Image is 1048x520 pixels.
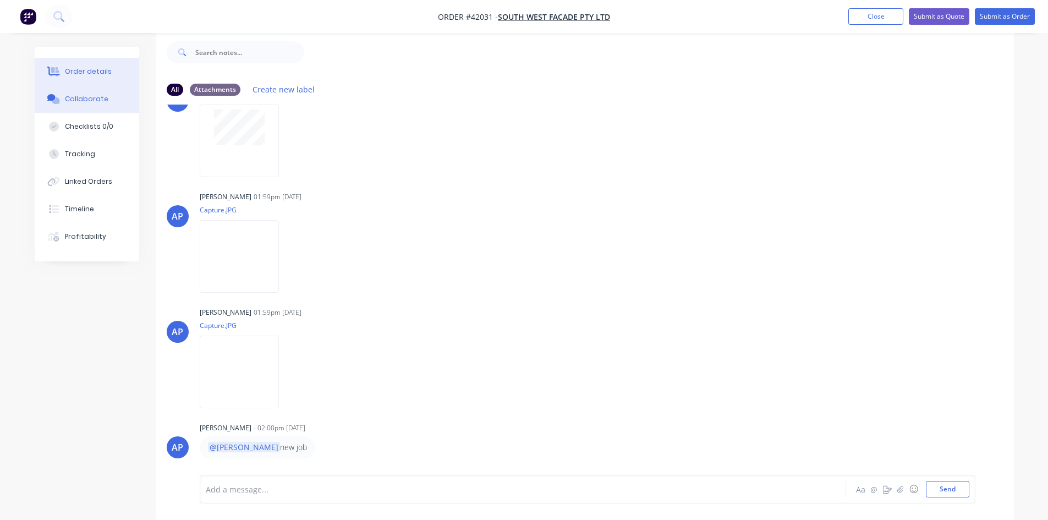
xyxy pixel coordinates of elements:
p: new job [208,442,307,453]
button: Aa [854,483,868,496]
button: Order details [35,58,139,85]
div: 01:59pm [DATE] [254,192,301,202]
div: Attachments [190,84,240,96]
div: Timeline [65,204,94,214]
div: 01:59pm [DATE] [254,308,301,318]
p: Capture.JPG [200,321,290,330]
button: Create new label [247,82,321,97]
div: Tracking [65,149,95,159]
div: Collaborate [65,94,108,104]
button: Profitability [35,223,139,250]
div: AP [172,210,183,223]
button: ☺ [907,483,920,496]
div: All [167,84,183,96]
button: Send [926,481,969,497]
div: Order details [65,67,112,76]
img: Factory [20,8,36,25]
button: Collaborate [35,85,139,113]
div: [PERSON_NAME] [200,423,251,433]
button: Submit as Order [975,8,1035,25]
div: Linked Orders [65,177,112,187]
button: Checklists 0/0 [35,113,139,140]
input: Search notes... [195,41,304,63]
button: Linked Orders [35,168,139,195]
div: Profitability [65,232,106,242]
button: Submit as Quote [909,8,969,25]
button: Close [848,8,903,25]
div: AP [172,325,183,338]
div: Checklists 0/0 [65,122,113,132]
span: Order #42031 - [438,12,498,22]
span: @[PERSON_NAME] [208,442,280,452]
button: Timeline [35,195,139,223]
div: [PERSON_NAME] [200,192,251,202]
div: [PERSON_NAME] [200,308,251,318]
div: - 02:00pm [DATE] [254,423,305,433]
div: AP [172,441,183,454]
button: Tracking [35,140,139,168]
p: Capture.JPG [200,205,290,215]
button: @ [868,483,881,496]
a: South West Facade Pty Ltd [498,12,610,22]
